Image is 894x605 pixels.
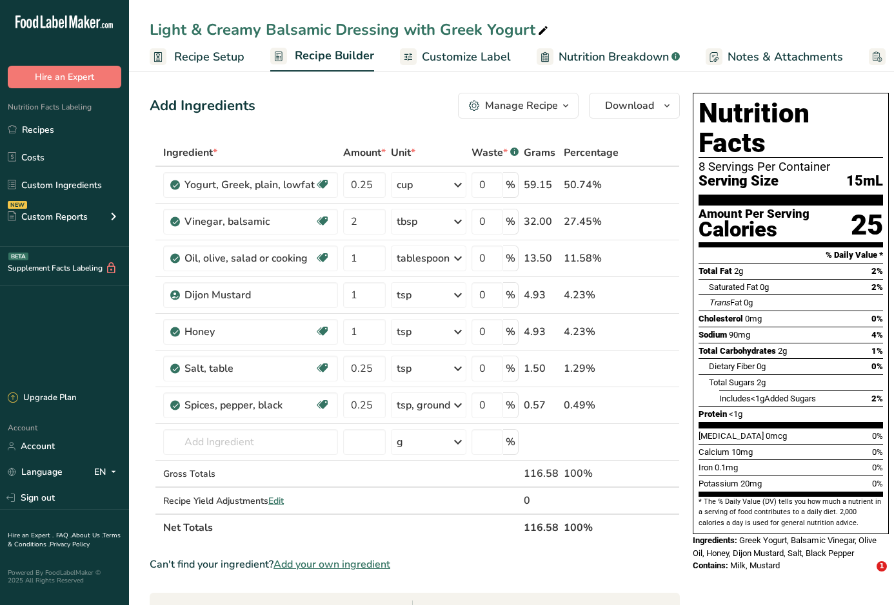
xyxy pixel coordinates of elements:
span: Grams [524,145,555,160]
span: 4% [871,330,883,340]
span: Ingredient [163,145,217,160]
span: Edit [268,495,284,507]
a: Notes & Attachments [706,43,843,72]
th: 116.58 [521,514,561,541]
span: Cholesterol [699,314,743,323]
div: 1.29% [564,361,619,376]
span: 0g [744,298,753,307]
div: Salt, table [184,361,315,376]
iframe: Intercom live chat [850,561,881,592]
span: Iron [699,463,713,472]
div: Spices, pepper, black [184,398,315,413]
div: 100% [564,466,619,481]
span: Potassium [699,479,739,488]
button: Manage Recipe [458,93,579,119]
span: 0g [760,282,769,292]
span: 2% [871,282,883,292]
div: Recipe Yield Adjustments [163,494,338,508]
span: Greek Yogurt, Balsamic Vinegar, Olive Oil, Honey, Dijon Mustard, Salt, Black Pepper [693,535,877,558]
span: Ingredients: [693,535,737,545]
span: 0% [872,431,883,441]
a: Customize Label [400,43,511,72]
div: Dijon Mustard [184,287,330,303]
div: Oil, olive, salad or cooking [184,251,315,266]
div: Manage Recipe [485,98,558,113]
span: 0.1mg [715,463,738,472]
div: Honey [184,324,315,340]
a: Recipe Setup [150,43,244,72]
div: EN [94,465,121,480]
div: tsp [397,324,412,340]
span: Protein [699,409,727,419]
div: 50.74% [564,177,619,193]
span: 2g [778,346,787,356]
div: 11.58% [564,251,619,266]
div: Custom Reports [8,210,88,224]
span: Unit [391,145,415,160]
div: Add Ingredients [150,95,255,117]
div: Can't find your ingredient? [150,557,680,572]
a: Terms & Conditions . [8,531,121,549]
span: 0% [872,463,883,472]
div: 0.49% [564,398,619,413]
span: Percentage [564,145,619,160]
a: About Us . [72,531,103,540]
span: <1g [751,394,764,403]
span: Sodium [699,330,727,340]
span: Milk, Mustard [730,561,780,570]
div: tsp, ground [397,398,450,413]
span: Amount [343,145,386,160]
span: <1g [729,409,742,419]
span: 0mcg [766,431,787,441]
span: 2g [734,266,743,276]
span: Add your own ingredient [273,557,390,572]
span: Serving Size [699,173,779,189]
div: 4.93 [524,324,559,340]
th: 100% [561,514,621,541]
span: Recipe Setup [174,48,244,66]
div: 4.23% [564,324,619,340]
div: Amount Per Serving [699,208,810,220]
div: Upgrade Plan [8,392,76,405]
th: Net Totals [161,514,521,541]
button: Download [589,93,680,119]
div: Waste [472,145,519,160]
span: Total Carbohydrates [699,346,776,356]
span: Recipe Builder [295,47,374,64]
span: Notes & Attachments [728,48,843,66]
div: BETA [8,253,28,260]
div: 116.58 [524,466,559,481]
div: Yogurt, Greek, plain, lowfat [184,177,315,193]
span: 1 [877,561,887,571]
div: 4.93 [524,287,559,303]
span: 90mg [729,330,750,340]
span: 0% [872,479,883,488]
div: 1.50 [524,361,559,376]
div: 0 [524,493,559,508]
div: Gross Totals [163,467,338,481]
span: 15mL [846,173,883,189]
div: Light & Creamy Balsamic Dressing with Greek Yogurt [150,18,551,41]
span: Calcium [699,447,730,457]
span: 1% [871,346,883,356]
span: 10mg [731,447,753,457]
a: Privacy Policy [50,540,90,549]
div: Vinegar, balsamic [184,214,315,229]
section: * The % Daily Value (DV) tells you how much a nutrient in a serving of food contributes to a dail... [699,497,883,528]
div: 25 [851,208,883,242]
span: 0% [871,314,883,323]
span: Dietary Fiber [709,361,755,371]
a: Language [8,461,63,483]
span: Saturated Fat [709,282,758,292]
div: 13.50 [524,251,559,266]
div: cup [397,177,413,193]
span: Download [605,98,654,113]
div: tablespoon [397,251,450,266]
button: Hire an Expert [8,66,121,88]
div: 27.45% [564,214,619,229]
div: 0.57 [524,398,559,413]
span: Fat [709,298,742,307]
div: Powered By FoodLabelMaker © 2025 All Rights Reserved [8,569,121,584]
span: Total Sugars [709,378,755,387]
a: Nutrition Breakdown [537,43,680,72]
